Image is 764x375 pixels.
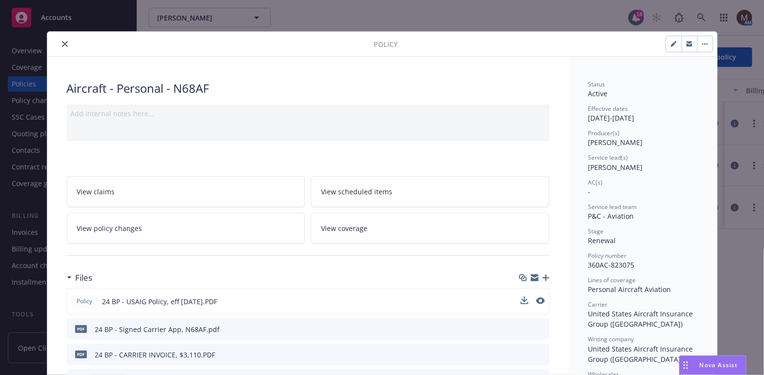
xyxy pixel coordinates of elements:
[588,104,698,123] div: [DATE] - [DATE]
[521,324,529,334] button: download file
[588,211,634,221] span: P&C - Aviation
[536,296,545,307] button: preview file
[588,260,635,270] span: 360AC-823075
[102,296,218,307] span: 24 BP - USAIG Policy, eff [DATE].PDF
[679,355,746,375] button: Nova Assist
[311,213,549,244] a: View coverage
[588,344,695,364] span: United States Aircraft Insurance Group ([GEOGRAPHIC_DATA])
[537,324,545,334] button: preview file
[588,89,608,98] span: Active
[588,227,604,235] span: Stage
[588,80,605,88] span: Status
[71,108,545,119] div: Add internal notes here...
[700,361,738,369] span: Nova Assist
[75,325,87,333] span: pdf
[311,176,549,207] a: View scheduled items
[67,176,305,207] a: View claims
[588,104,628,113] span: Effective dates
[588,203,637,211] span: Service lead team
[77,187,115,197] span: View claims
[588,163,643,172] span: [PERSON_NAME]
[374,39,398,49] span: Policy
[67,213,305,244] a: View policy changes
[680,356,692,375] div: Drag to move
[67,271,93,284] div: Files
[588,285,671,294] span: Personal Aircraft Aviation
[536,297,545,304] button: preview file
[588,178,603,187] span: AC(s)
[521,350,529,360] button: download file
[59,38,71,50] button: close
[75,297,95,306] span: Policy
[77,223,142,233] span: View policy changes
[588,129,620,137] span: Producer(s)
[537,350,545,360] button: preview file
[321,187,392,197] span: View scheduled items
[76,271,93,284] h3: Files
[588,300,608,309] span: Carrier
[67,80,549,97] div: Aircraft - Personal - N68AF
[588,236,616,245] span: Renewal
[588,153,628,162] span: Service lead(s)
[588,251,627,260] span: Policy number
[95,350,216,360] div: 24 BP - CARRIER INVOICE, $3,110.PDF
[521,296,528,307] button: download file
[588,276,636,284] span: Lines of coverage
[521,296,528,304] button: download file
[321,223,367,233] span: View coverage
[588,187,591,196] span: -
[95,324,220,334] div: 24 BP - Signed Carrier App, N68AF.pdf
[75,351,87,358] span: PDF
[588,309,695,329] span: United States Aircraft Insurance Group ([GEOGRAPHIC_DATA])
[588,335,634,343] span: Writing company
[588,138,643,147] span: [PERSON_NAME]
